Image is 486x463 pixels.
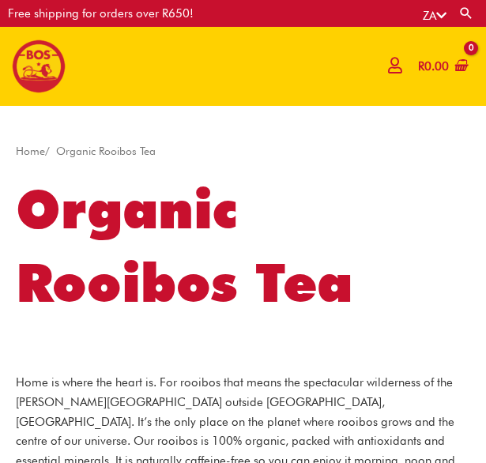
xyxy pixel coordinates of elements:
[16,141,470,161] nav: Breadcrumb
[16,172,470,321] h1: Organic Rooibos Tea
[418,59,424,73] span: R
[458,6,474,21] a: Search button
[8,8,194,20] div: Free shipping for orders over R650!
[423,9,446,23] a: ZA
[12,40,66,93] img: BOS logo finals-200px
[415,49,469,85] a: View Shopping Cart, empty
[418,59,449,73] bdi: 0.00
[16,145,45,157] a: Home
